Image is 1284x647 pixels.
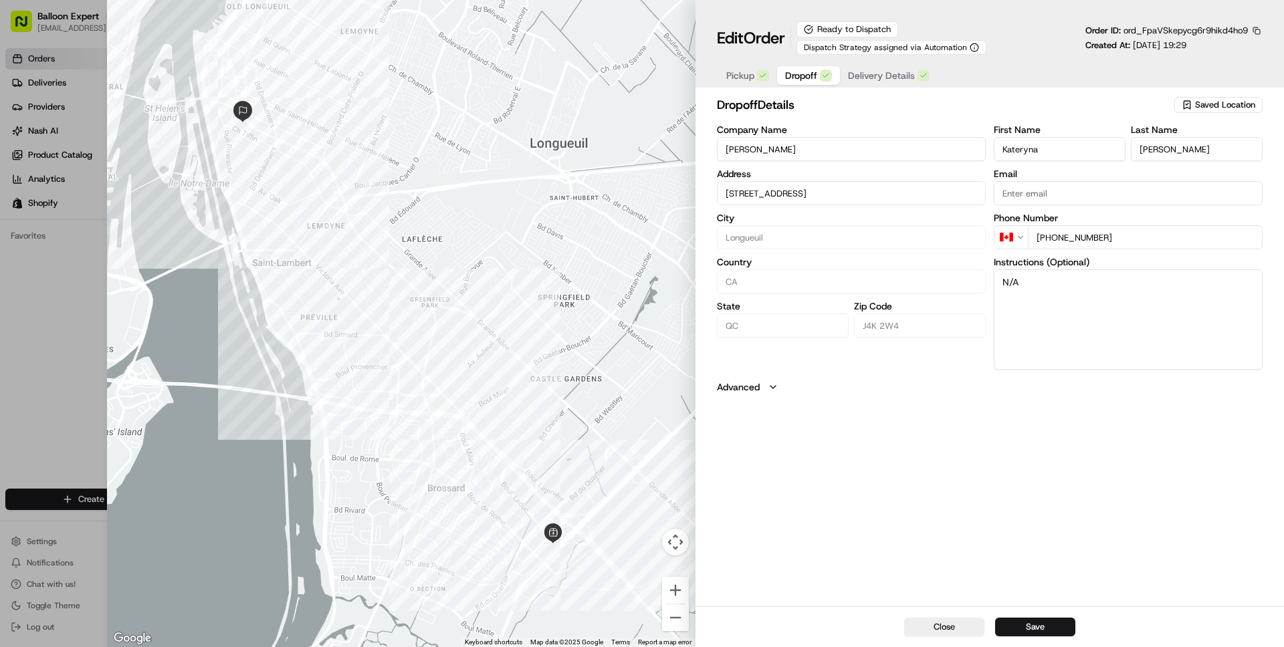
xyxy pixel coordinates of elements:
button: Map camera controls [662,529,689,555]
label: Phone Number [994,213,1263,223]
span: ord_FpaVSkepycg6r9hikd4ho9 [1123,25,1248,36]
a: Report a map error [638,638,691,646]
label: Country [717,257,986,267]
p: Order ID: [1085,25,1248,37]
label: Instructions (Optional) [994,257,1263,267]
label: Email [994,169,1263,178]
label: First Name [994,125,1126,134]
span: Dispatch Strategy assigned via Automation [804,42,967,53]
div: Start new chat [45,128,219,141]
input: Enter last name [1131,137,1263,161]
button: Advanced [717,380,1263,394]
span: Saved Location [1195,99,1255,111]
input: Enter zip code [854,313,986,338]
div: 💻 [113,195,124,206]
label: Zip Code [854,301,986,311]
input: Enter first name [994,137,1126,161]
a: 💻API Documentation [108,188,220,213]
img: Google [110,630,154,647]
span: Order [744,27,785,49]
label: Advanced [717,380,760,394]
input: Enter country [717,269,986,293]
span: Dropoff [785,69,817,82]
span: [DATE] 19:29 [1133,39,1186,51]
img: 1736555255976-a54dd68f-1ca7-489b-9aae-adbdc363a1c4 [13,128,37,152]
span: API Documentation [126,194,215,207]
button: Keyboard shortcuts [465,638,522,647]
span: Map data ©2025 Google [530,638,603,646]
textarea: N/A [994,269,1263,370]
button: Close [904,618,984,636]
div: We're available if you need us! [45,141,169,152]
button: Start new chat [227,132,243,148]
input: Enter phone number [1028,225,1263,249]
img: Nash [13,13,40,40]
span: Delivery Details [848,69,915,82]
button: Zoom out [662,604,689,631]
button: Saved Location [1174,96,1263,114]
button: Save [995,618,1075,636]
a: 📗Knowledge Base [8,188,108,213]
div: Ready to Dispatch [796,21,898,37]
label: City [717,213,986,223]
input: Enter company name [717,137,986,161]
h2: dropoff Details [717,96,1172,114]
input: 413 Rue Rouville, Longueuil, QC J4K 2W4, Canada [717,181,986,205]
label: Last Name [1131,125,1263,134]
a: Terms [611,638,630,646]
a: Open this area in Google Maps (opens a new window) [110,630,154,647]
button: Zoom in [662,577,689,604]
a: Powered byPylon [94,226,162,237]
label: State [717,301,849,311]
p: Created At: [1085,39,1186,51]
button: Dispatch Strategy assigned via Automation [796,40,986,55]
label: Company Name [717,125,986,134]
span: Knowledge Base [27,194,102,207]
p: Welcome 👋 [13,53,243,75]
input: Clear [35,86,221,100]
span: Pickup [726,69,754,82]
span: Pylon [133,227,162,237]
div: 📗 [13,195,24,206]
input: Enter email [994,181,1263,205]
input: Enter state [717,313,849,338]
h1: Edit [717,27,785,49]
input: Enter city [717,225,986,249]
label: Address [717,169,986,178]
